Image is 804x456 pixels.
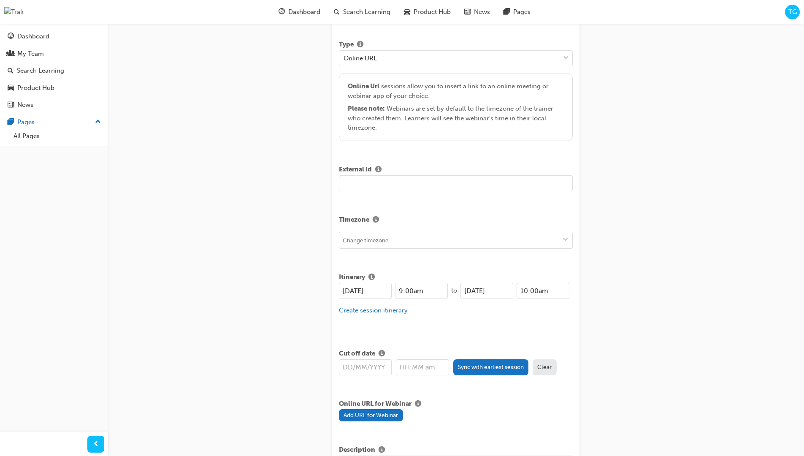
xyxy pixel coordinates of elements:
div: My Team [17,49,44,59]
div: sessions allow you to insert a link to an online meeting or webinar app of your choice. [348,81,564,133]
button: Show info [365,272,378,283]
button: toggle menu [559,232,572,248]
button: Show info [375,445,388,456]
span: down-icon [563,53,569,64]
span: Search Learning [343,7,390,17]
a: Search Learning [3,63,104,79]
a: guage-iconDashboard [272,3,327,21]
span: down-icon [563,237,568,244]
span: info-icon [373,217,379,224]
span: people-icon [8,50,14,58]
input: HH:MM am [517,283,569,299]
input: Change timezone [339,232,572,248]
a: All Pages [10,130,104,143]
a: car-iconProduct Hub [397,3,457,21]
span: info-icon [375,166,382,174]
span: Dashboard [288,7,320,17]
span: search-icon [334,7,340,17]
span: info-icon [379,350,385,358]
span: car-icon [404,7,410,17]
input: HH:MM am [396,359,449,375]
span: Cut off date [339,349,375,359]
span: prev-icon [93,439,99,450]
div: News [17,100,33,110]
button: Show info [411,399,425,410]
span: Online URL for Webinar [339,399,411,410]
button: Show info [354,40,367,50]
span: News [474,7,490,17]
button: Clear [533,359,557,375]
span: Online Url [348,82,379,90]
span: Timezone [339,215,369,225]
span: car-icon [8,84,14,92]
span: Product Hub [414,7,451,17]
span: Itinerary [339,272,365,283]
div: Product Hub [17,83,54,93]
span: Please note : [348,105,385,112]
span: up-icon [95,117,101,128]
span: pages-icon [8,119,14,126]
input: DD/MM/YYYY [460,283,513,299]
button: Sync with earliest session [453,359,529,375]
span: info-icon [379,447,385,454]
button: DashboardMy TeamSearch LearningProduct HubNews [3,27,104,114]
span: search-icon [8,67,14,75]
span: External Id [339,165,372,175]
input: DD/MM/YYYY [339,359,392,375]
div: Pages [17,117,35,127]
span: info-icon [357,41,363,49]
span: news-icon [8,101,14,109]
span: info-icon [368,274,375,282]
button: Pages [3,114,104,130]
input: HH:MM am [395,283,448,299]
img: Trak [4,7,24,17]
span: Description [339,445,375,456]
button: Add URL for Webinar [339,409,403,421]
span: guage-icon [8,33,14,41]
span: Type [339,40,354,50]
button: Show info [375,349,388,359]
div: to [448,286,460,296]
button: Show info [372,165,385,175]
span: pages-icon [504,7,510,17]
a: search-iconSearch Learning [327,3,397,21]
button: Show info [369,215,382,225]
a: Product Hub [3,80,104,96]
span: guage-icon [279,7,285,17]
div: Dashboard [17,32,49,41]
span: news-icon [464,7,471,17]
div: Webinars are set by default to the timezone of the trainer who created them. Learners will see th... [348,104,564,133]
button: TG [785,5,800,19]
span: info-icon [415,401,421,408]
button: Create session itinerary [339,306,408,315]
a: Dashboard [3,29,104,44]
input: DD/MM/YYYY [339,283,392,299]
div: Search Learning [17,66,64,76]
div: Online URL [344,53,377,63]
a: news-iconNews [457,3,497,21]
span: TG [788,7,797,17]
a: My Team [3,46,104,62]
a: pages-iconPages [497,3,537,21]
span: Pages [513,7,531,17]
a: News [3,97,104,113]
